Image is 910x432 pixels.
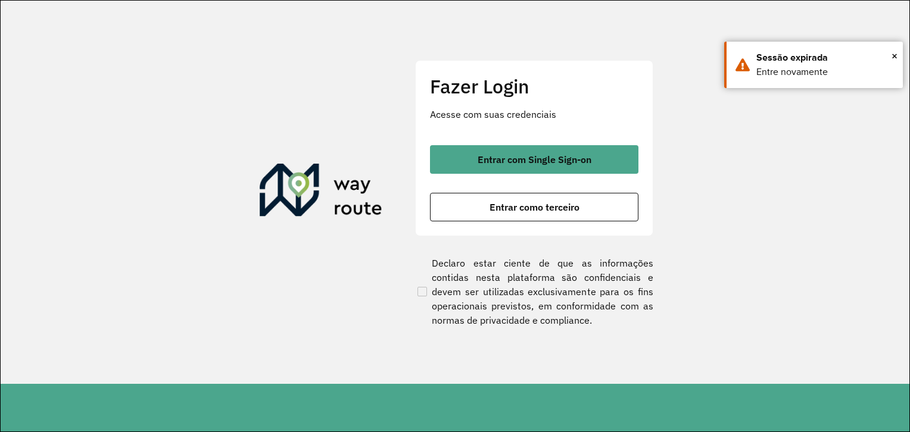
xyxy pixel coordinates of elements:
h2: Fazer Login [430,75,638,98]
span: × [892,47,897,65]
div: Entre novamente [756,65,894,79]
div: Sessão expirada [756,51,894,65]
button: button [430,145,638,174]
button: button [430,193,638,221]
p: Acesse com suas credenciais [430,107,638,121]
button: Close [892,47,897,65]
img: Roteirizador AmbevTech [260,164,382,221]
span: Entrar com Single Sign-on [478,155,591,164]
span: Entrar como terceiro [490,202,579,212]
label: Declaro estar ciente de que as informações contidas nesta plataforma são confidenciais e devem se... [415,256,653,327]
